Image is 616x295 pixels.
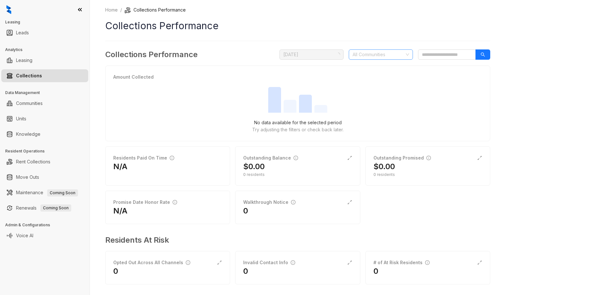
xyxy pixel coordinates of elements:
h2: 0 [243,266,248,276]
h3: Collections Performance [105,49,198,60]
span: expand-alt [347,155,352,161]
span: loading [336,53,340,56]
h2: 0 [113,266,118,276]
a: Communities [16,97,43,110]
li: Leads [1,26,88,39]
span: info-circle [426,156,431,160]
span: info-circle [291,260,295,265]
li: Move Outs [1,171,88,184]
div: Residents Paid On Time [113,154,174,161]
div: # of At Risk Residents [373,259,430,266]
li: Knowledge [1,128,88,141]
div: 0 residents [243,172,352,178]
a: RenewalsComing Soon [16,202,71,214]
li: Renewals [1,202,88,214]
a: Units [16,112,26,125]
a: Knowledge [16,128,40,141]
li: Units [1,112,88,125]
li: Rent Collections [1,155,88,168]
div: Walkthrough Notice [243,199,295,206]
p: No data available for the selected period [254,119,342,126]
div: Promise Date Honor Rate [113,199,177,206]
li: / [120,6,122,13]
h2: N/A [113,161,127,172]
li: Collections [1,69,88,82]
a: Leasing [16,54,32,67]
img: logo [6,5,11,14]
strong: Amount Collected [113,74,154,80]
li: Leasing [1,54,88,67]
div: Outstanding Balance [243,154,298,161]
span: search [481,52,485,57]
h3: Data Management [5,90,90,96]
span: Coming Soon [47,189,78,196]
a: Home [104,6,119,13]
span: August 2025 [283,50,340,59]
h3: Analytics [5,47,90,53]
h2: 0 [373,266,378,276]
div: Opted Out Across All Channels [113,259,190,266]
span: expand-alt [347,200,352,205]
a: Leads [16,26,29,39]
h2: N/A [113,206,127,216]
li: Collections Performance [124,6,186,13]
span: expand-alt [477,155,482,161]
span: expand-alt [347,260,352,265]
h3: Admin & Configurations [5,222,90,228]
li: Communities [1,97,88,110]
span: info-circle [294,156,298,160]
h3: Leasing [5,19,90,25]
span: info-circle [170,156,174,160]
a: Move Outs [16,171,39,184]
h3: Resident Operations [5,148,90,154]
a: Rent Collections [16,155,50,168]
span: info-circle [186,260,190,265]
span: expand-alt [217,260,222,265]
a: Collections [16,69,42,82]
div: Invalid Contact Info [243,259,295,266]
h2: 0 [243,206,248,216]
span: info-circle [291,200,295,204]
div: Outstanding Promised [373,154,431,161]
h1: Collections Performance [105,19,490,33]
li: Maintenance [1,186,88,199]
span: info-circle [173,200,177,204]
a: Voice AI [16,229,33,242]
span: expand-alt [477,260,482,265]
h2: $0.00 [243,161,265,172]
div: 0 residents [373,172,482,178]
span: Coming Soon [40,204,71,212]
h2: $0.00 [373,161,395,172]
p: Try adjusting the filters or check back later. [252,126,344,133]
span: info-circle [425,260,430,265]
li: Voice AI [1,229,88,242]
h3: Residents At Risk [105,234,485,246]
